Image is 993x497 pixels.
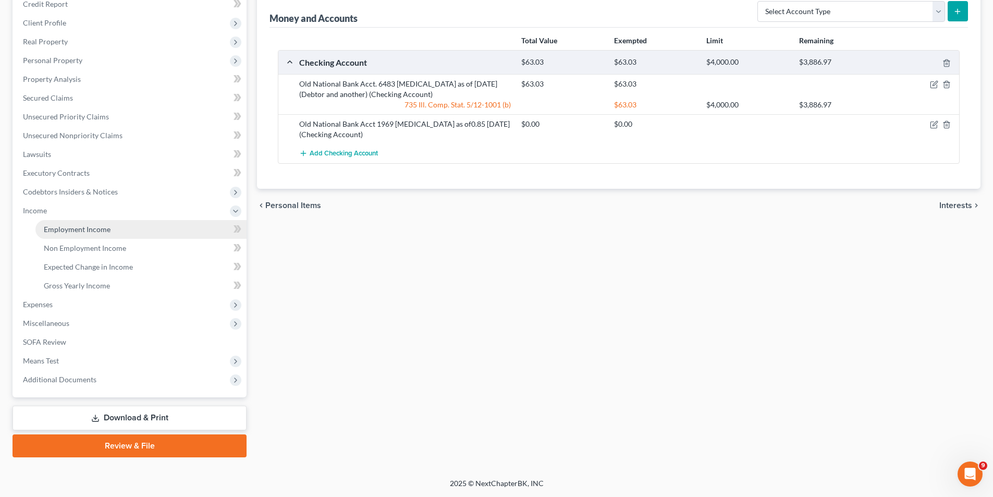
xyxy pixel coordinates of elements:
[23,75,81,83] span: Property Analysis
[794,100,886,110] div: $3,886.97
[299,144,378,163] button: Add Checking Account
[15,89,247,107] a: Secured Claims
[706,36,723,45] strong: Limit
[35,239,247,258] a: Non Employment Income
[23,18,66,27] span: Client Profile
[516,119,608,129] div: $0.00
[23,168,90,177] span: Executory Contracts
[15,333,247,351] a: SOFA Review
[609,119,701,129] div: $0.00
[23,206,47,215] span: Income
[958,462,983,487] iframe: Intercom live chat
[23,319,69,328] span: Miscellaneous
[15,107,247,126] a: Unsecured Priority Claims
[516,57,608,67] div: $63.03
[257,201,321,210] button: chevron_left Personal Items
[35,258,247,276] a: Expected Change in Income
[23,37,68,46] span: Real Property
[15,126,247,145] a: Unsecured Nonpriority Claims
[310,150,378,158] span: Add Checking Account
[44,244,126,252] span: Non Employment Income
[609,79,701,89] div: $63.03
[257,201,265,210] i: chevron_left
[294,57,516,68] div: Checking Account
[516,79,608,89] div: $63.03
[979,462,987,470] span: 9
[794,57,886,67] div: $3,886.97
[614,36,647,45] strong: Exempted
[35,220,247,239] a: Employment Income
[701,100,793,110] div: $4,000.00
[13,434,247,457] a: Review & File
[15,164,247,183] a: Executory Contracts
[44,262,133,271] span: Expected Change in Income
[609,100,701,110] div: $63.03
[972,201,980,210] i: chevron_right
[23,375,96,384] span: Additional Documents
[609,57,701,67] div: $63.03
[294,100,516,110] div: 735 Ill. Comp. Stat. 5/12-1001 (b)
[200,478,794,497] div: 2025 © NextChapterBK, INC
[265,201,321,210] span: Personal Items
[294,79,516,100] div: Old National Bank Acct. 6483 [MEDICAL_DATA] as of [DATE] (Debtor and another) (Checking Account)
[15,145,247,164] a: Lawsuits
[23,112,109,121] span: Unsecured Priority Claims
[44,225,111,234] span: Employment Income
[269,12,358,25] div: Money and Accounts
[521,36,557,45] strong: Total Value
[701,57,793,67] div: $4,000.00
[23,356,59,365] span: Means Test
[294,119,516,140] div: Old National Bank Acct 1969 [MEDICAL_DATA] as of0.85 [DATE] (Checking Account)
[799,36,833,45] strong: Remaining
[939,201,972,210] span: Interests
[44,281,110,290] span: Gross Yearly Income
[23,131,122,140] span: Unsecured Nonpriority Claims
[939,201,980,210] button: Interests chevron_right
[23,93,73,102] span: Secured Claims
[23,56,82,65] span: Personal Property
[23,187,118,196] span: Codebtors Insiders & Notices
[15,70,247,89] a: Property Analysis
[13,406,247,430] a: Download & Print
[23,300,53,309] span: Expenses
[23,150,51,159] span: Lawsuits
[23,337,66,346] span: SOFA Review
[35,276,247,295] a: Gross Yearly Income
